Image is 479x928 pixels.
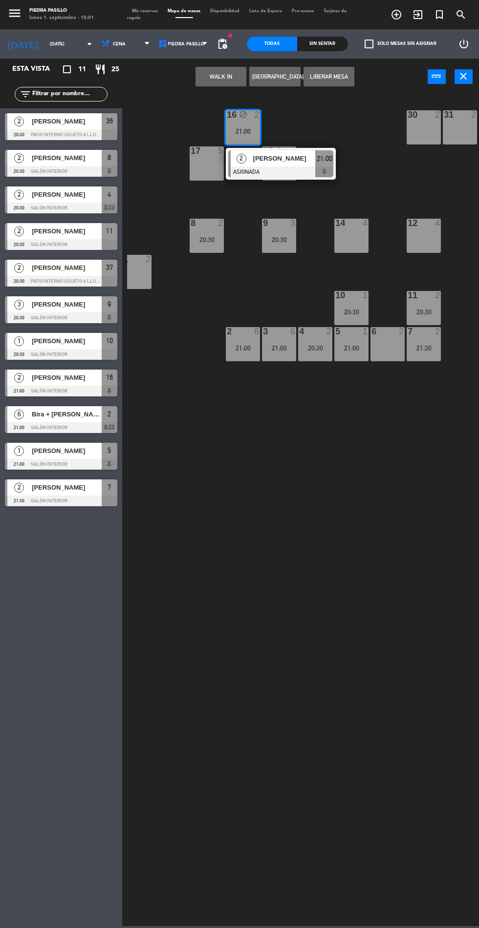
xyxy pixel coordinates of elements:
i: power_settings_new [458,38,470,50]
span: 21:00 [317,153,332,165]
span: 2 [14,227,24,236]
span: 5 [108,445,111,456]
div: 21:00 [226,128,260,135]
button: close [455,69,473,84]
i: restaurant [94,63,106,75]
span: [PERSON_NAME] [32,336,102,346]
span: Cena [113,41,126,47]
button: Liberar Mesa [304,67,354,86]
span: [PERSON_NAME] [32,189,102,200]
span: 2 [14,117,24,126]
div: 20:30 [407,309,441,315]
div: 20:30 [334,309,369,315]
span: 11 [106,225,113,237]
span: 7 [108,481,111,493]
span: Mis reservas [127,9,163,13]
i: turned_in_not [434,9,445,21]
div: 31 [444,110,444,119]
button: power_input [428,69,446,84]
div: 20:30 [298,345,332,351]
div: 7 [408,327,408,336]
div: Piedra Pasillo [29,7,94,15]
i: crop_square [61,63,73,75]
span: Bira + [PERSON_NAME] [32,409,102,419]
i: search [455,9,467,21]
span: [PERSON_NAME] [32,372,102,383]
div: 20:30 [262,236,296,243]
span: fiber_manual_record [227,33,233,39]
button: WALK IN [196,67,246,86]
span: [PERSON_NAME] [32,153,102,163]
span: Lista de Espera [244,9,287,13]
div: 2 [146,255,152,264]
div: 6 [290,327,296,336]
i: power_input [431,70,443,82]
button: menu [7,6,22,23]
span: Piedra Pasillo [168,41,205,47]
span: 2 [14,190,24,200]
div: Todas [247,37,297,51]
i: exit_to_app [412,9,424,21]
i: menu [7,6,22,21]
div: 3 [290,219,296,227]
span: 3 [14,300,24,309]
span: 2 [14,153,24,163]
button: [GEOGRAPHIC_DATA] [249,67,300,86]
span: [PERSON_NAME] [32,116,102,126]
span: 8 [108,152,111,164]
i: block [275,146,283,155]
span: [PERSON_NAME] [32,299,102,309]
div: 21:00 [226,345,260,351]
div: 6 [371,327,372,336]
span: 2 [237,154,246,164]
span: 2 [14,483,24,493]
span: [PERSON_NAME] [32,482,102,493]
span: 9 [108,298,111,310]
span: 2 [108,408,111,420]
span: 1 [14,446,24,456]
span: 37 [106,262,113,273]
div: lunes 1. septiembre - 15:01 [29,15,94,22]
div: 4 [363,219,369,227]
i: filter_list [20,88,31,100]
div: 5 [218,146,224,155]
input: Filtrar por nombre... [31,89,107,100]
div: 2 [435,110,441,119]
div: 2 [435,291,441,300]
span: pending_actions [217,38,228,50]
span: 1 [14,336,24,346]
span: check_box_outline_blank [365,40,373,48]
span: Mapa de mesas [163,9,205,13]
span: 36 [106,115,113,127]
div: 30 [408,110,408,119]
span: [PERSON_NAME] [32,446,102,456]
div: 17 [191,146,191,155]
div: 2 [435,327,441,336]
div: 4 [435,219,441,227]
div: 21:00 [334,345,369,351]
span: 2 [14,263,24,273]
span: 2 [14,373,24,383]
div: 6 [290,146,296,155]
span: Pre-acceso [287,9,319,13]
div: 20:30 [190,236,224,243]
span: 25 [111,64,119,75]
span: 11 [78,64,86,75]
div: 12 [408,219,408,227]
div: 2 [471,110,477,119]
span: 10 [106,335,113,347]
div: 2 [218,219,224,227]
div: 2 [327,327,332,336]
span: 6 [14,410,24,419]
span: 4 [108,188,111,200]
span: [PERSON_NAME] [253,153,316,164]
